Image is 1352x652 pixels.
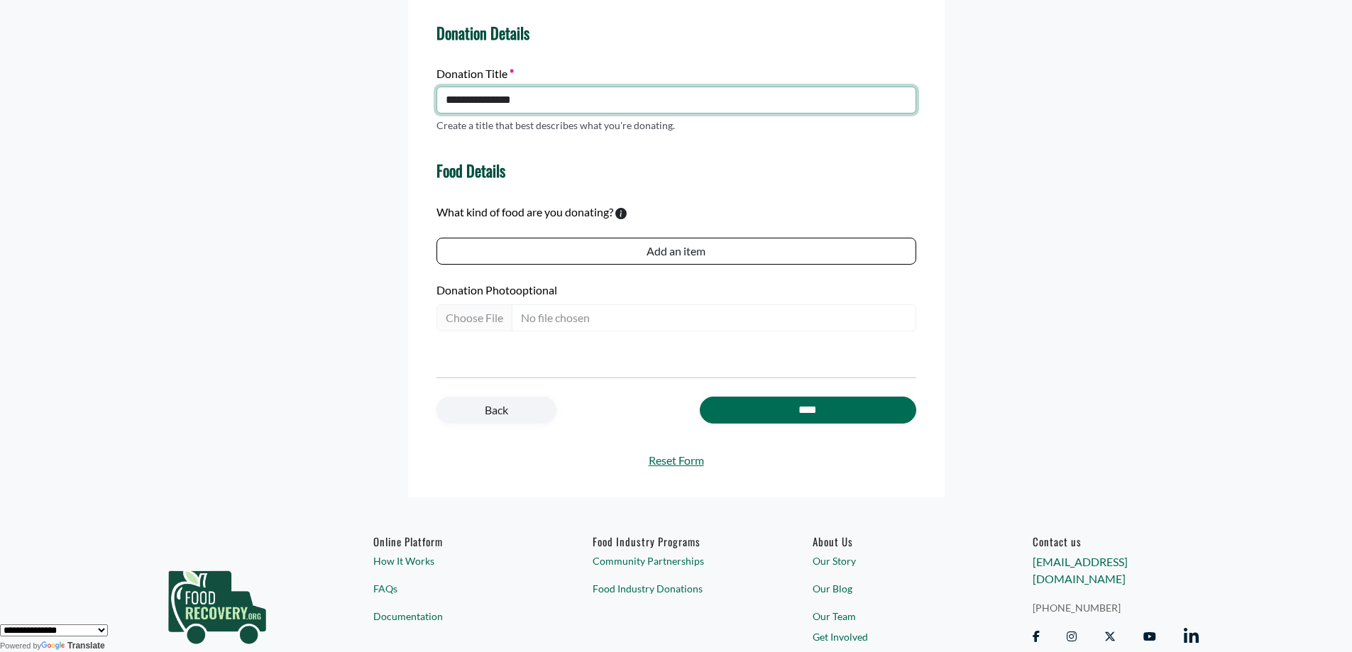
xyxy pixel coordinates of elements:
a: [PHONE_NUMBER] [1033,600,1199,615]
a: About Us [813,535,979,548]
label: Donation Title [436,65,514,82]
a: Food Industry Donations [593,581,759,596]
a: Community Partnerships [593,553,759,568]
a: FAQs [373,581,539,596]
h4: Food Details [436,161,505,179]
a: Reset Form [436,452,916,469]
button: Add an item [436,238,916,265]
h6: Contact us [1033,535,1199,548]
a: How It Works [373,553,539,568]
a: Our Team [813,609,979,624]
img: Google Translate [41,641,67,651]
label: Donation Photo [436,282,916,299]
a: Our Story [813,553,979,568]
h6: Online Platform [373,535,539,548]
p: Create a title that best describes what you're donating. [436,118,675,133]
label: What kind of food are you donating? [436,204,613,221]
h4: Donation Details [436,23,916,42]
a: Documentation [373,609,539,624]
svg: To calculate environmental impacts, we follow the Food Loss + Waste Protocol [615,208,627,219]
span: optional [516,283,557,297]
a: Our Blog [813,581,979,596]
a: Translate [41,641,105,651]
h6: Food Industry Programs [593,535,759,548]
a: Back [436,397,556,424]
a: [EMAIL_ADDRESS][DOMAIN_NAME] [1033,555,1128,585]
